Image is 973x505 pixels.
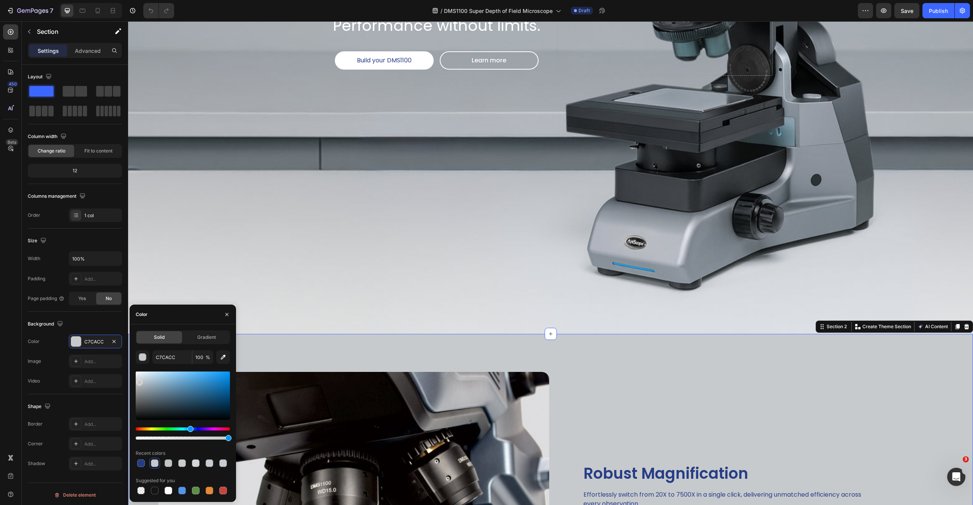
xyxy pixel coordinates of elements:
div: Undo/Redo [143,3,174,18]
div: 12 [29,165,120,176]
div: Hue [136,427,230,430]
div: Width [28,255,40,262]
div: Border [28,421,43,427]
p: Effortlessly switch from 20X to 7500X in a single click, delivering unmatched efficiency across e... [455,469,735,487]
button: Publish [922,3,954,18]
p: 7 [50,6,53,15]
button: 7 [3,3,57,18]
span: 3 [963,456,969,462]
div: Shadow [28,460,45,467]
span: Gradient [197,334,216,341]
div: Add... [84,421,120,428]
button: Save [894,3,919,18]
div: Page padding [28,295,65,302]
div: C7CACC [84,338,106,345]
p: Advanced [75,47,101,55]
span: DMS1100 Super Depth of Field Microscope [444,7,553,15]
div: 1 col [84,212,120,219]
div: Recent colors [136,450,165,457]
div: Add... [84,358,120,365]
button: AI Content [788,301,821,310]
span: % [206,354,210,361]
p: Build your DMS1100 [229,35,284,44]
button: Delete element [28,489,122,501]
span: Learn more [344,35,378,43]
button: <p><span style="color:#FFFFFF;">Learn more</span></p> [312,30,410,48]
div: Publish [929,7,948,15]
div: Add... [84,441,120,448]
span: Yes [78,295,86,302]
div: Size [28,236,48,246]
div: Color [136,311,147,318]
div: Image [28,358,41,365]
span: Solid [154,334,165,341]
span: Draft [578,7,590,14]
div: Corner [28,440,43,447]
h2: Robust Magnification [455,440,830,464]
div: Beta [6,139,18,145]
div: 450 [7,81,18,87]
span: No [106,295,112,302]
p: Create Theme Section [734,302,783,309]
span: Fit to content [84,148,113,154]
div: Order [28,212,40,219]
div: Color [28,338,40,345]
div: Padding [28,275,45,282]
div: Add... [84,461,120,467]
p: Section [37,27,99,36]
div: Add... [84,276,120,283]
div: Layout [28,72,53,82]
iframe: Intercom live chat [947,468,965,486]
div: Column width [28,132,68,142]
span: Save [901,8,913,14]
div: Delete element [54,491,96,500]
div: Add... [84,378,120,385]
p: Settings [38,47,59,55]
div: Section 2 [697,302,720,309]
input: Eg: FFFFFF [152,350,192,364]
span: / [441,7,442,15]
button: <p>Build your DMS1100</p> [207,30,306,48]
div: Video [28,378,40,384]
div: Background [28,319,65,329]
div: Shape [28,402,52,412]
input: Auto [69,252,122,265]
iframe: Design area [128,21,973,505]
span: Change ratio [38,148,65,154]
div: Columns management [28,191,87,202]
div: Suggested for you [136,477,175,484]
